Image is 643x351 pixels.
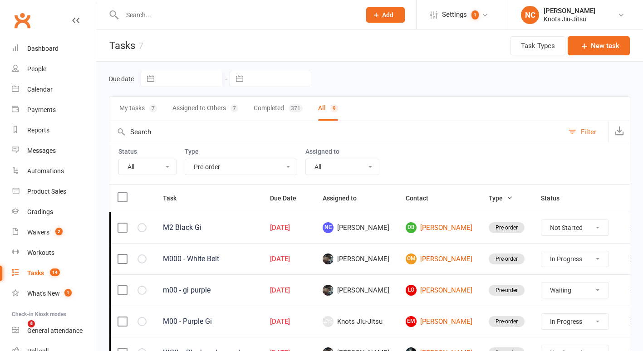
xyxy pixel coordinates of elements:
[27,188,66,195] div: Product Sales
[323,222,389,233] span: [PERSON_NAME]
[289,104,303,112] div: 371
[510,36,565,55] button: Task Types
[330,104,338,112] div: 9
[323,316,389,327] span: Knots Jiu-Jitsu
[64,289,72,297] span: 1
[27,45,59,52] div: Dashboard
[27,229,49,236] div: Waivers
[12,283,96,304] a: What's New1
[55,228,63,235] span: 2
[50,268,60,276] span: 14
[471,10,479,19] span: 1
[406,193,438,204] button: Contact
[119,97,157,121] button: My tasks7
[12,243,96,263] a: Workouts
[406,316,472,327] a: ÉM[PERSON_NAME]
[323,253,389,264] span: [PERSON_NAME]
[96,30,143,61] h1: Tasks
[12,222,96,243] a: Waivers 2
[12,321,96,341] a: General attendance kiosk mode
[406,222,417,233] span: DB
[163,193,187,204] button: Task
[406,253,417,264] span: OM
[521,6,539,24] div: NC
[406,195,438,202] span: Contact
[163,317,254,326] div: M00 - Purple Gi
[12,202,96,222] a: Gradings
[442,5,467,25] span: Settings
[541,195,569,202] span: Status
[12,120,96,141] a: Reports
[109,121,564,143] input: Search
[172,97,238,121] button: Assigned to Others7
[254,97,303,121] button: Completed371
[12,79,96,100] a: Calendar
[489,193,513,204] button: Type
[270,224,306,232] div: [DATE]
[323,253,334,264] img: Cassio Martins
[27,127,49,134] div: Reports
[406,253,472,264] a: OM[PERSON_NAME]
[163,223,254,232] div: M2 Black Gi
[27,269,44,277] div: Tasks
[27,249,54,256] div: Workouts
[544,7,595,15] div: [PERSON_NAME]
[489,195,513,202] span: Type
[12,59,96,79] a: People
[149,104,157,112] div: 7
[27,147,56,154] div: Messages
[270,193,306,204] button: Due Date
[27,208,53,215] div: Gradings
[323,195,367,202] span: Assigned to
[489,253,525,264] div: Pre-order
[118,148,177,155] label: Status
[163,254,254,263] div: M000 - White Belt
[305,148,379,155] label: Assigned to
[27,86,53,93] div: Calendar
[489,316,525,327] div: Pre-order
[109,75,134,83] label: Due date
[323,222,334,233] span: NC
[366,7,405,23] button: Add
[564,121,609,143] button: Filter
[270,318,306,326] div: [DATE]
[11,9,34,32] a: Clubworx
[568,36,630,55] button: New task
[27,167,64,175] div: Automations
[185,148,297,155] label: Type
[9,320,31,342] iframe: Intercom live chat
[323,193,367,204] button: Assigned to
[27,106,56,113] div: Payments
[406,285,472,296] a: LO[PERSON_NAME]
[544,15,595,23] div: Knots Jiu-Jitsu
[231,104,238,112] div: 7
[12,161,96,181] a: Automations
[489,285,525,296] div: Pre-order
[28,320,35,327] span: 4
[119,9,354,21] input: Search...
[12,100,96,120] a: Payments
[323,285,389,296] span: [PERSON_NAME]
[163,286,254,295] div: m00 - gi purple
[323,285,334,296] img: Cassio Martins
[27,327,83,334] div: General attendance
[27,290,60,297] div: What's New
[27,65,46,73] div: People
[270,287,306,294] div: [DATE]
[406,316,417,327] span: ÉM
[163,195,187,202] span: Task
[270,195,306,202] span: Due Date
[318,97,338,121] button: All9
[12,39,96,59] a: Dashboard
[406,285,417,296] span: LO
[12,263,96,283] a: Tasks 14
[406,222,472,233] a: DB[PERSON_NAME]
[489,222,525,233] div: Pre-order
[270,255,306,263] div: [DATE]
[541,193,569,204] button: Status
[382,11,393,19] span: Add
[323,316,334,327] img: Knots Jiu-Jitsu
[581,127,596,137] div: Filter
[12,141,96,161] a: Messages
[138,40,143,51] div: 7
